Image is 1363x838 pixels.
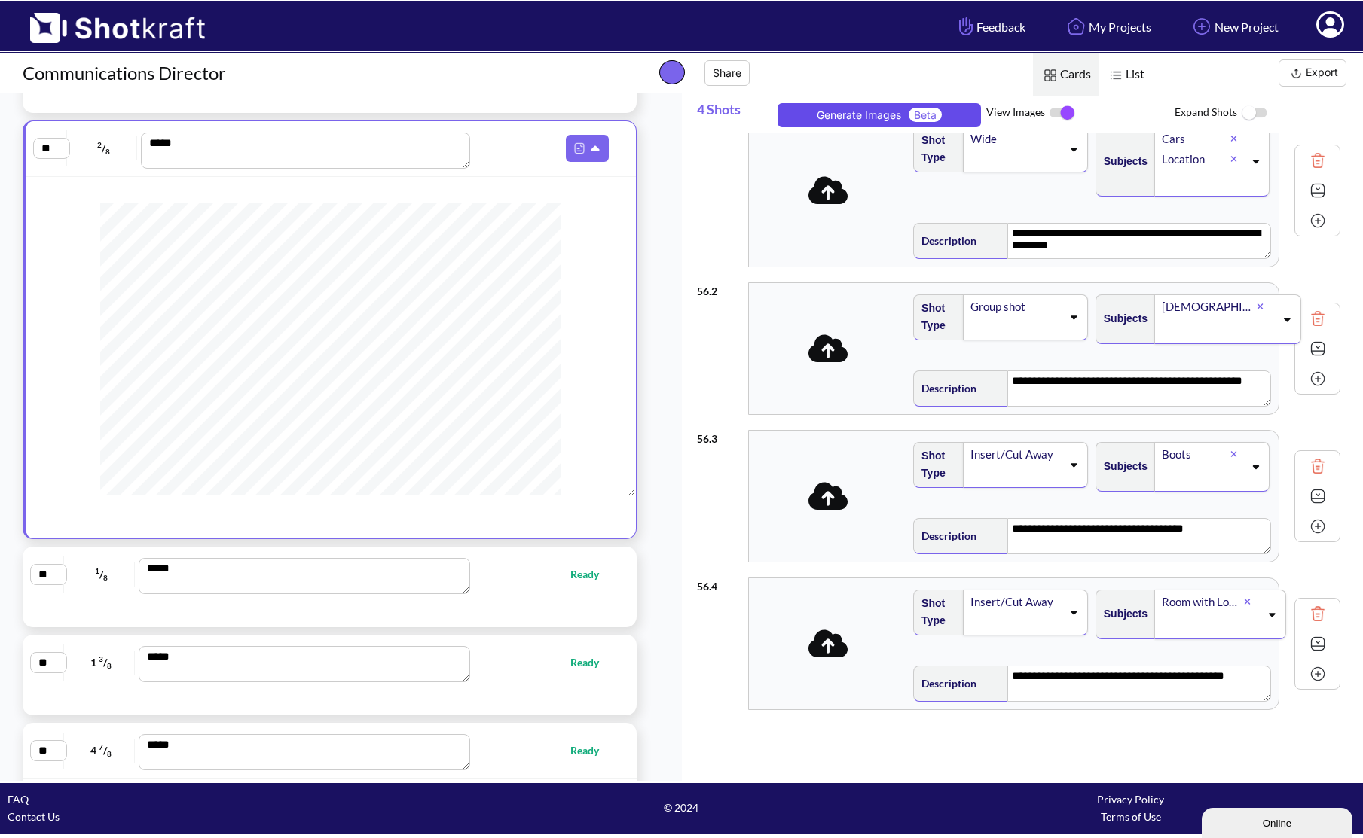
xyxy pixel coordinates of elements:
div: Room with Low Voices [1160,592,1244,612]
div: Privacy Policy [906,791,1355,808]
div: 56 . 4 [697,570,741,595]
img: Expand Icon [1306,337,1329,360]
div: Insert/Cut Away [969,592,1062,612]
img: Trash Icon [1306,149,1329,172]
img: Add Icon [1306,663,1329,685]
button: Generate ImagesBeta [778,103,981,127]
a: New Project [1178,7,1290,47]
span: 1 [95,566,99,575]
img: Expand Icon [1306,179,1329,202]
div: Boots [1160,444,1230,465]
span: Shot Type [914,128,955,170]
span: © 2024 [457,799,906,816]
img: Pdf Icon [570,139,589,158]
div: Cars [1160,129,1230,149]
span: Ready [570,565,614,583]
div: Terms of Use [906,808,1355,825]
div: 56 . 2 [697,275,741,300]
img: Export Icon [1287,64,1306,83]
img: Expand Icon [1306,485,1329,507]
span: 8 [107,749,112,758]
span: Shot Type [914,591,955,633]
button: Export [1279,59,1346,87]
span: Ready [570,742,614,759]
img: Hand Icon [955,14,976,39]
div: 56 . 3 [697,422,741,447]
span: 4 / [68,739,135,763]
span: Beta [909,108,942,122]
span: Description [914,376,976,401]
span: Subjects [1096,149,1148,174]
iframe: chat widget [1202,805,1355,838]
img: ToggleOff Icon [1237,97,1271,130]
span: / [71,136,138,160]
img: ToggleOn Icon [1045,97,1079,129]
img: Trash Icon [1306,455,1329,477]
a: My Projects [1052,7,1163,47]
span: Shot Type [914,443,955,486]
span: 3 [99,654,103,663]
span: View Images [986,97,1175,129]
img: Expand Icon [1306,632,1329,655]
img: Home Icon [1063,14,1089,39]
span: Description [914,523,976,548]
span: / [68,562,135,587]
span: 8 [103,573,108,582]
span: 1 / [68,651,135,675]
span: 8 [105,147,110,156]
span: Description [914,228,976,253]
img: List Icon [1106,66,1126,85]
span: Subjects [1096,454,1148,479]
div: Wide [969,129,1062,149]
div: Group shot [969,297,1062,317]
img: Add Icon [1306,515,1329,538]
div: Insert/Cut Away [969,444,1062,465]
img: Add Icon [1306,367,1329,390]
span: 8 [107,661,112,670]
div: Location [1160,149,1230,169]
span: Cards [1033,53,1099,96]
span: Subjects [1096,602,1148,626]
span: 2 [97,140,102,149]
span: Feedback [955,18,1025,35]
span: 7 [99,742,103,751]
span: Description [914,671,976,696]
span: Shot Type [914,296,955,338]
span: 4 Shots [697,93,772,133]
img: Card Icon [1041,66,1060,85]
span: List [1099,53,1152,96]
a: Contact Us [8,810,60,823]
img: Add Icon [1306,209,1329,232]
img: Add Icon [1189,14,1215,39]
img: Trash Icon [1306,307,1329,330]
a: FAQ [8,793,29,806]
button: Share [704,60,750,86]
span: Subjects [1096,306,1148,331]
div: [DEMOGRAPHIC_DATA] [1160,297,1257,317]
span: Expand Shots [1175,97,1363,130]
span: Ready [570,654,614,671]
img: Trash Icon [1306,602,1329,625]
